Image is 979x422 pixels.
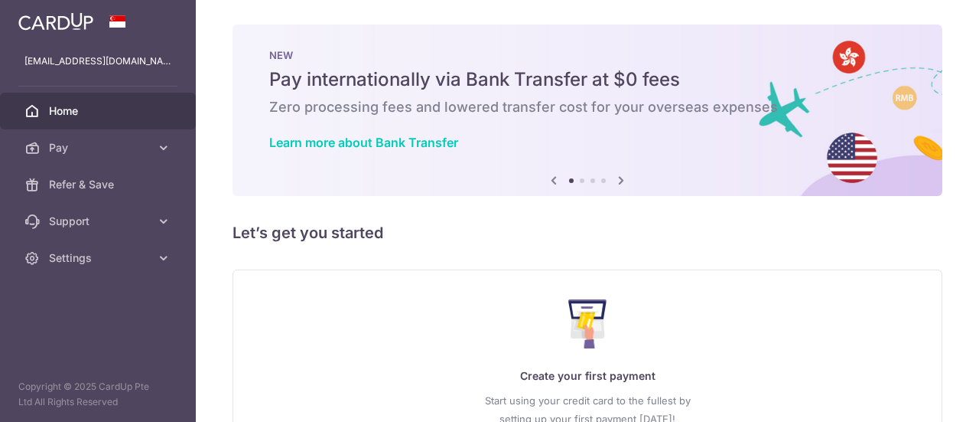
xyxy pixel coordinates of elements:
[568,299,607,348] img: Make Payment
[269,135,458,150] a: Learn more about Bank Transfer
[269,98,906,116] h6: Zero processing fees and lowered transfer cost for your overseas expenses
[264,367,911,385] p: Create your first payment
[24,54,171,69] p: [EMAIL_ADDRESS][DOMAIN_NAME]
[49,177,150,192] span: Refer & Save
[233,221,942,245] h5: Let’s get you started
[233,25,942,196] img: Bank transfer banner
[49,140,150,155] span: Pay
[49,103,150,119] span: Home
[269,49,906,61] p: NEW
[269,67,906,92] h5: Pay internationally via Bank Transfer at $0 fees
[49,250,150,266] span: Settings
[18,12,93,31] img: CardUp
[49,214,150,229] span: Support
